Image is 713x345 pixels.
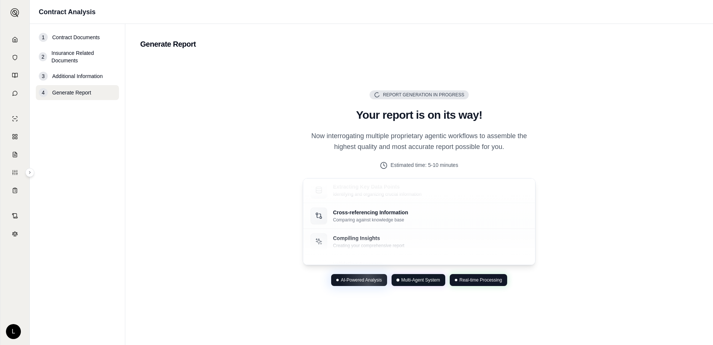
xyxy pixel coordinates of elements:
img: Expand sidebar [10,8,19,17]
a: Coverage Table [2,182,28,199]
span: Contract Documents [52,34,100,41]
p: Creating your comprehensive report [333,243,404,249]
a: Claim Coverage [2,146,28,163]
div: 2 [39,52,47,61]
h2: Your report is on its way! [303,108,535,122]
span: Generate Report [52,89,91,96]
div: 4 [39,88,48,97]
p: Identifying and organizing crucial information [333,191,421,197]
span: Multi-Agent System [401,277,440,283]
a: Prompt Library [2,67,28,84]
a: Legal Search Engine [2,226,28,242]
h2: Generate Report [140,39,698,49]
div: 3 [39,72,48,81]
a: Custom Report [2,164,28,181]
p: Now interrogating multiple proprietary agentic workflows to assemble the highest quality and most... [303,131,535,153]
span: AI-Powered Analysis [341,277,382,283]
a: Chat [2,85,28,102]
span: Report Generation in Progress [383,92,464,98]
button: Expand sidebar [25,168,34,177]
span: Real-time Processing [459,277,502,283]
p: Compiling Insights [333,234,404,242]
a: Single Policy [2,111,28,127]
span: Additional Information [52,72,103,80]
h1: Contract Analysis [39,7,95,17]
span: Estimated time: 5-10 minutes [390,161,458,169]
div: 1 [39,33,48,42]
p: Comparing against knowledge base [333,217,408,223]
div: L [6,324,21,339]
a: Documents Vault [2,49,28,66]
a: Contract Analysis [2,208,28,224]
p: Cross-referencing Information [333,209,408,216]
p: Validating Accuracy [333,260,407,268]
button: Expand sidebar [7,5,22,20]
a: Home [2,31,28,48]
span: Insurance Related Documents [51,49,116,64]
p: Extracting Key Data Points [333,183,421,190]
a: Policy Comparisons [2,128,28,145]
